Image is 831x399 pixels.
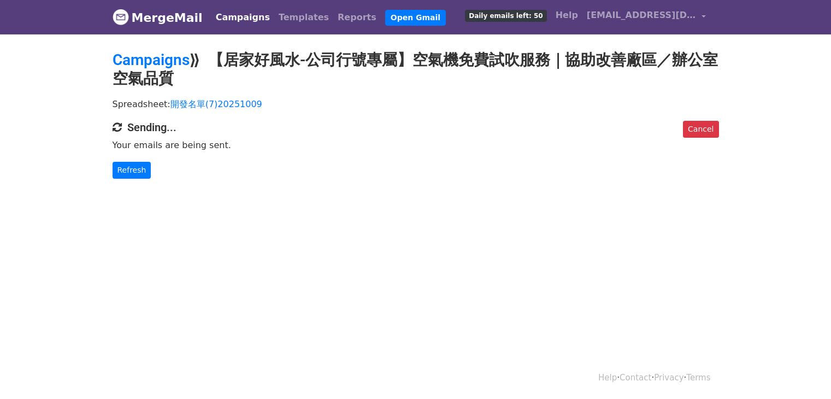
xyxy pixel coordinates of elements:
a: Reports [333,7,381,28]
a: [EMAIL_ADDRESS][DOMAIN_NAME] [582,4,710,30]
span: [EMAIL_ADDRESS][DOMAIN_NAME] [587,9,696,22]
a: Refresh [113,162,151,179]
img: MergeMail logo [113,9,129,25]
a: Open Gmail [385,10,446,26]
a: Cancel [683,121,718,138]
a: Help [598,373,617,383]
a: Campaigns [211,7,274,28]
a: Privacy [654,373,683,383]
a: 開發名單(7)20251009 [170,99,262,109]
a: Help [551,4,582,26]
a: Terms [686,373,710,383]
iframe: Chat Widget [776,347,831,399]
a: Contact [620,373,651,383]
p: Spreadsheet: [113,98,719,110]
span: Daily emails left: 50 [465,10,546,22]
a: MergeMail [113,6,203,29]
p: Your emails are being sent. [113,139,719,151]
h2: ⟫ 【居家好風水-公司行號專屬】空氣機免費試吹服務｜協助改善廠區／辦公室空氣品質 [113,51,719,87]
a: Daily emails left: 50 [461,4,551,26]
a: Templates [274,7,333,28]
h4: Sending... [113,121,719,134]
a: Campaigns [113,51,190,69]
